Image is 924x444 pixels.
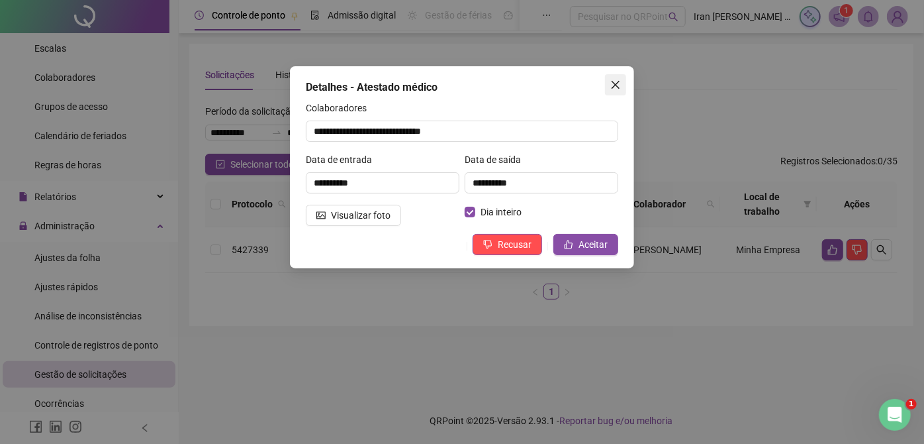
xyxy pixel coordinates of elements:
[331,208,391,223] span: Visualizar foto
[306,152,381,167] label: Data de entrada
[306,80,618,95] div: Detalhes - Atestado médico
[879,399,911,431] iframe: Intercom live chat
[564,240,573,249] span: like
[498,237,531,252] span: Recusar
[906,399,917,410] span: 1
[465,152,530,167] label: Data de saída
[475,205,527,219] span: Dia inteiro
[306,205,401,226] button: Visualizar foto
[553,234,618,255] button: Aceitar
[473,234,542,255] button: Recusar
[483,240,492,249] span: dislike
[578,237,608,252] span: Aceitar
[610,80,621,90] span: close
[316,211,326,220] span: picture
[306,101,375,115] label: Colaboradores
[605,74,626,95] button: Close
